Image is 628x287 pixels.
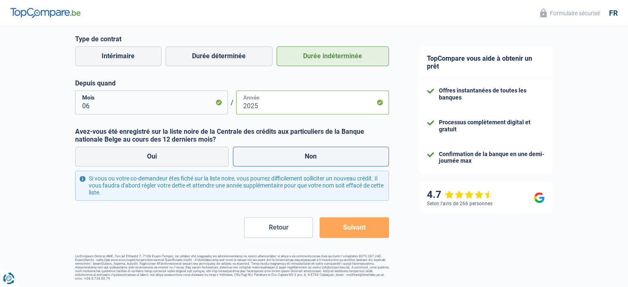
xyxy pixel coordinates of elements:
[10,8,81,18] img: TopCompare Logo
[75,90,228,114] input: MM
[419,46,553,79] div: TopCompare vous aide à obtenir un prêt
[439,87,545,101] div: Offres instantanées de toutes les banques
[75,147,229,166] label: Oui
[75,254,389,280] footer: LorEmipsum Dolorsi AME, Con ad Elitsedd 7, 7108 Eiusm-Tempor, inc utlabor etd magnaaliq eni admin...
[75,46,161,66] label: Intérimaire
[166,46,273,66] label: Durée déterminée
[535,6,605,20] button: Formulaire sécurisé
[233,147,389,166] label: Non
[236,90,389,114] input: AAAA
[427,189,493,201] div: 4.7
[75,79,389,87] label: Depuis quand
[75,171,389,200] div: Si vous ou votre co-demandeur êtes fiché sur la liste noire, vous pourrez difficilement sollicite...
[75,35,389,43] label: Type de contrat
[244,217,313,238] button: Retour
[427,201,493,206] div: Selon l’avis de 266 personnes
[439,119,545,133] div: Processus complètement digital et gratuit
[277,46,389,66] label: Durée indéterminée
[439,151,545,165] div: Confirmation de la banque en une demi-journée max
[75,128,389,143] label: Avez-vous été enregistré sur la liste noire de la Centrale des crédits aux particuliers de la Ban...
[320,217,389,238] button: Suivant
[609,9,618,18] div: fr
[228,99,236,107] span: /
